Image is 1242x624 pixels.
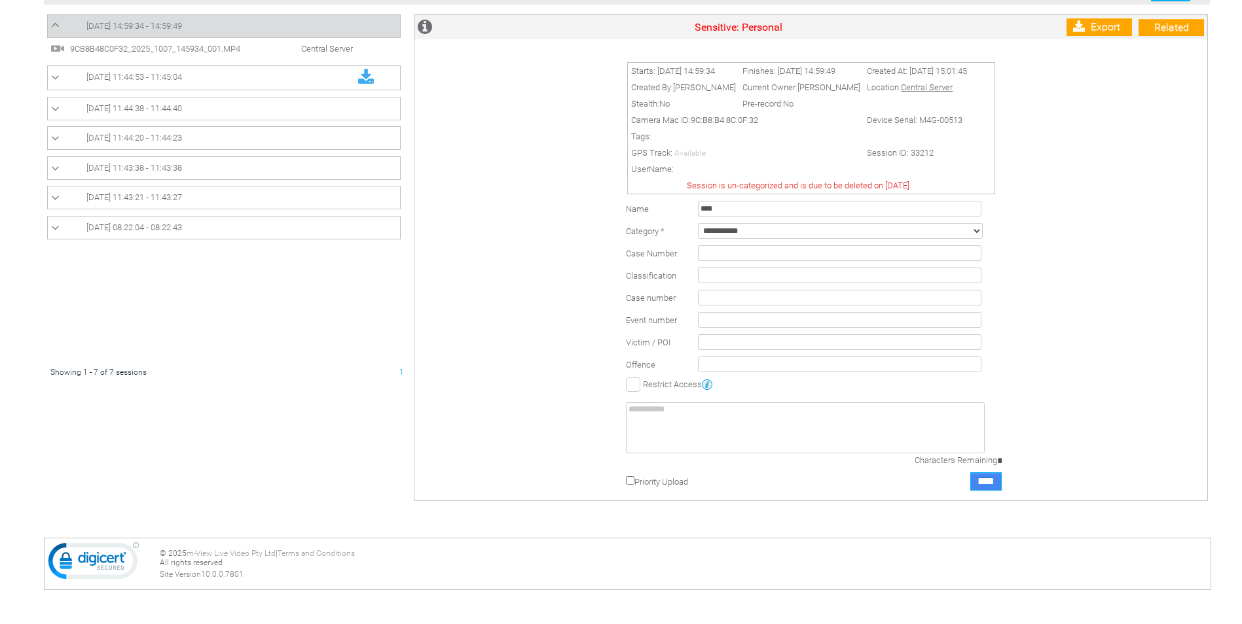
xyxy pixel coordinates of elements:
[832,455,1002,466] div: Characters Remaining
[867,115,917,125] span: Device Serial:
[160,570,1207,579] div: Site Version
[626,338,670,347] span: Victim / POI
[626,293,676,303] span: Case number
[911,148,934,158] span: 33212
[626,204,649,214] label: Name
[626,360,655,370] span: Offence
[628,95,739,112] td: Stealth:
[626,249,679,258] span: Case Number:
[909,66,967,76] span: [DATE] 15:01:45
[51,220,397,235] a: [DATE] 08:22:04 - 08:22:43
[86,192,182,202] span: [DATE] 11:43:21 - 11:43:27
[631,164,674,174] span: UserName:
[673,82,736,92] span: [PERSON_NAME]
[454,15,1023,39] td: Sensitive: Personal
[687,181,911,190] span: Session is un-categorized and is due to be deleted on [DATE].
[86,21,182,31] span: [DATE] 14:59:34 - 14:59:49
[51,101,397,116] a: [DATE] 11:44:38 - 11:44:40
[691,115,758,125] span: 9C:B8:B4:8C:0F:32
[867,66,907,76] span: Created At:
[631,148,672,158] span: GPS Track:
[48,542,139,586] img: DigiCert Secured Site Seal
[86,72,182,82] span: [DATE] 11:44:53 - 11:45:04
[268,44,359,54] span: Central Server
[50,43,359,52] a: 9CB8B48C0F32_2025_1007_145934_001.MP4 Central Server
[631,131,651,141] span: Tags:
[797,82,860,92] span: [PERSON_NAME]
[626,226,665,236] label: Category *
[1067,18,1132,36] a: Export
[631,66,655,76] span: Starts:
[739,95,864,112] td: Pre-record:
[187,549,276,558] a: m-View Live Video Pty Ltd
[51,190,397,205] a: [DATE] 11:43:21 - 11:43:27
[623,375,1005,392] td: Restrict Access
[626,315,677,325] span: Event number
[626,271,676,281] span: Classification
[778,66,835,76] span: [DATE] 14:59:49
[657,66,715,76] span: [DATE] 14:59:34
[901,82,953,92] span: Central Server
[634,477,688,487] label: Priority Upload
[50,368,147,377] span: Showing 1 - 7 of 7 sessions
[67,44,266,54] span: 9CB8B48C0F32_2025_1007_145934_001.MP4
[51,130,397,146] a: [DATE] 11:44:20 - 11:44:23
[783,99,794,109] span: No
[659,99,670,109] span: No
[86,133,182,143] span: [DATE] 11:44:20 - 11:44:23
[739,79,864,95] td: Current Owner:
[50,41,65,56] img: video24.svg
[51,69,397,86] a: [DATE] 11:44:53 - 11:45:04
[86,222,182,232] span: [DATE] 08:22:04 - 08:22:43
[628,112,864,128] td: Camera Mac ID:
[86,163,182,173] span: [DATE] 11:43:38 - 11:43:38
[628,79,739,95] td: Created By:
[86,103,182,113] span: [DATE] 11:44:38 - 11:44:40
[160,549,1207,579] div: © 2025 | All rights reserved
[51,160,397,176] a: [DATE] 11:43:38 - 11:43:38
[1139,19,1204,36] a: Related
[51,18,397,34] a: [DATE] 14:59:34 - 14:59:49
[278,549,355,558] a: Terms and Conditions
[399,368,404,377] span: 1
[201,570,244,579] span: 10.0.0.7801
[864,79,970,95] td: Location:
[742,66,776,76] span: Finishes:
[919,115,962,125] span: M4G-00513
[867,148,909,158] span: Session ID:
